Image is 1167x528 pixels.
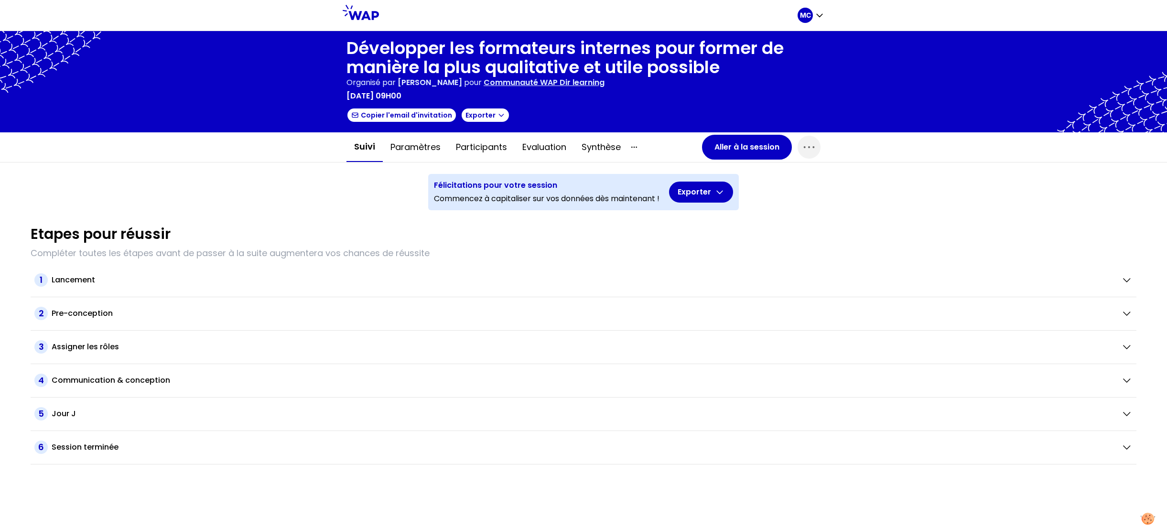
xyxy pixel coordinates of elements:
span: 1 [34,273,48,287]
p: Organisé par [346,77,396,88]
h2: Lancement [52,274,95,286]
h1: Développer les formateurs internes pour former de manière la plus qualitative et utile possible [346,39,821,77]
button: 1Lancement [34,273,1133,287]
p: Compléter toutes les étapes avant de passer à la suite augmentera vos chances de réussite [31,247,1136,260]
button: Participants [448,133,515,162]
button: MC [798,8,824,23]
button: Synthèse [574,133,628,162]
button: Evaluation [515,133,574,162]
h2: Pre-conception [52,308,113,319]
button: 5Jour J [34,407,1133,420]
span: 5 [34,407,48,420]
span: [PERSON_NAME] [398,77,462,88]
button: Copier l'email d'invitation [346,108,457,123]
span: 3 [34,340,48,354]
h3: Félicitations pour votre session [434,180,659,191]
span: 2 [34,307,48,320]
p: MC [800,11,811,20]
h2: Jour J [52,408,76,420]
button: 2Pre-conception [34,307,1133,320]
p: [DATE] 09h00 [346,90,401,102]
h2: Assigner les rôles [52,341,119,353]
h2: Communication & conception [52,375,170,386]
button: Exporter [669,182,733,203]
p: Commencez à capitaliser sur vos données dès maintenant ! [434,193,659,205]
button: Suivi [346,132,383,162]
h2: Session terminée [52,442,119,453]
p: pour [464,77,482,88]
span: 6 [34,441,48,454]
button: Exporter [461,108,510,123]
h1: Etapes pour réussir [31,226,171,243]
span: 4 [34,374,48,387]
p: Communauté WAP Dir learning [484,77,605,88]
button: Aller à la session [702,135,792,160]
button: 4Communication & conception [34,374,1133,387]
button: 6Session terminée [34,441,1133,454]
button: 3Assigner les rôles [34,340,1133,354]
button: Paramètres [383,133,448,162]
